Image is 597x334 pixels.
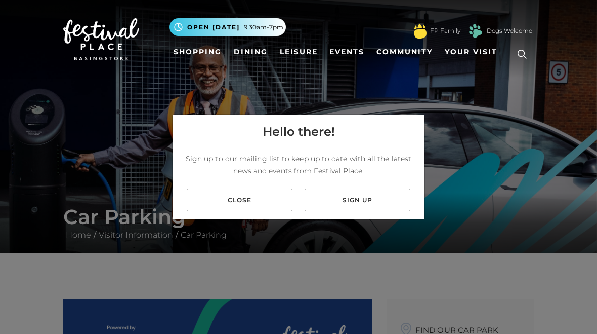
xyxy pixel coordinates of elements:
[244,23,283,32] span: 9.30am-7pm
[187,189,292,211] a: Close
[63,18,139,61] img: Festival Place Logo
[187,23,240,32] span: Open [DATE]
[430,26,460,35] a: FP Family
[181,153,416,177] p: Sign up to our mailing list to keep up to date with all the latest news and events from Festival ...
[305,189,410,211] a: Sign up
[263,123,335,141] h4: Hello there!
[487,26,534,35] a: Dogs Welcome!
[445,47,497,57] span: Your Visit
[325,43,368,61] a: Events
[441,43,506,61] a: Your Visit
[169,18,286,36] button: Open [DATE] 9.30am-7pm
[276,43,322,61] a: Leisure
[169,43,226,61] a: Shopping
[230,43,272,61] a: Dining
[372,43,437,61] a: Community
